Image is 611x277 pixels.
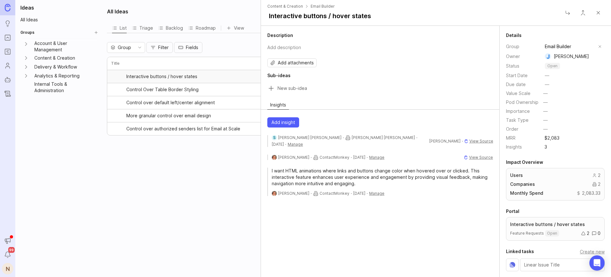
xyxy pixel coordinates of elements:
[158,23,183,33] button: Backlog
[541,52,593,61] button: J[PERSON_NAME]
[524,261,600,268] input: Linear Issue Title
[541,71,553,80] button: Start Date
[265,41,493,53] button: description
[188,23,216,33] button: Roadmap
[126,99,215,106] span: Control over default left/center alignment
[267,32,493,39] h2: Description
[2,235,13,246] button: Announcements
[541,89,550,98] button: —
[158,44,169,51] span: Filter
[429,139,460,144] span: [PERSON_NAME]
[112,24,127,33] div: List
[278,135,341,140] a: [PERSON_NAME] [PERSON_NAME]
[111,61,120,66] h3: Title
[510,190,543,196] span: Monthly Spend
[506,44,519,49] span: Group
[416,135,418,140] div: ·
[273,135,276,140] span: S
[545,53,551,60] div: J
[20,40,32,54] button: Account & User Management expand
[267,58,317,67] button: Add attachments
[32,40,92,54] a: Account & User Management
[369,191,384,196] button: Manage
[126,126,240,132] span: Control over authorized senders list for Email at Scale
[265,10,375,22] button: title
[20,62,32,71] button: Delivery & Workflow expand
[509,262,515,268] img: Linear
[352,135,415,140] a: [PERSON_NAME] [PERSON_NAME]
[598,181,600,187] span: 2
[589,255,605,271] div: Open Intercom Messenger
[320,191,349,196] a: ContactMonkey
[126,70,257,83] a: Interactive buttons / hover states
[506,32,605,39] h2: Details
[18,15,101,24] a: All Ideas
[32,71,92,80] a: Analytics & Reporting
[506,135,516,141] span: MRR
[278,60,314,66] span: Add attachments
[2,74,13,85] a: Autopilot
[506,159,605,165] h2: Impact Overview
[541,98,550,106] button: —
[353,191,365,196] time: [DATE]
[132,24,153,33] div: Triage
[126,86,199,93] span: Control Over Table Border Styling
[278,155,309,160] span: [PERSON_NAME]
[582,190,600,196] span: 2,083.33
[118,44,131,51] span: Group
[462,139,463,143] div: ·
[2,249,13,260] button: Notifications
[541,107,550,115] button: —
[267,117,299,128] button: Add insight
[598,172,600,179] span: 2
[351,191,352,196] div: ·
[20,54,32,62] button: Content & Creation expand
[126,109,257,122] a: More granular control over email design
[107,8,128,15] h2: All Ideas
[112,23,127,33] button: List
[561,6,574,19] button: Close button
[369,155,384,160] button: Manage
[595,42,604,51] button: remove selection
[132,23,153,33] button: Triage
[126,122,257,135] a: Control over authorized senders list for Email at Scale
[547,231,557,236] p: open
[277,84,493,93] input: Sub-idea title
[592,231,600,236] div: 0
[278,191,309,196] a: [PERSON_NAME]
[506,248,534,255] h2: Linked tasks
[92,28,101,37] button: Create Group
[2,263,13,274] div: N
[554,53,589,60] span: [PERSON_NAME]
[311,155,312,160] div: ·
[577,6,589,19] button: Close button
[2,32,13,43] a: Portal
[174,42,202,53] button: Fields
[311,191,312,196] div: ·
[506,108,530,114] span: Importance
[20,71,32,80] button: Analytics & Reporting expand
[541,41,605,52] div: toggle menu
[8,247,15,253] span: 99
[541,125,550,133] button: —
[469,139,493,144] a: View Source
[135,45,145,50] svg: toggle icon
[278,155,309,160] a: [PERSON_NAME]
[541,61,605,71] div: toggle menu
[267,4,561,9] span: Content & Creation Email Builder
[126,73,197,80] span: Interactive buttons / hover states
[506,82,526,87] span: Due date
[272,142,284,147] time: [DATE]
[126,96,257,109] a: Control over default left/center alignment
[226,24,244,33] button: View
[5,4,11,11] img: Canny Home
[506,208,605,215] h2: Portal
[547,63,558,69] p: open
[2,60,13,71] a: Users
[469,155,493,160] a: View Source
